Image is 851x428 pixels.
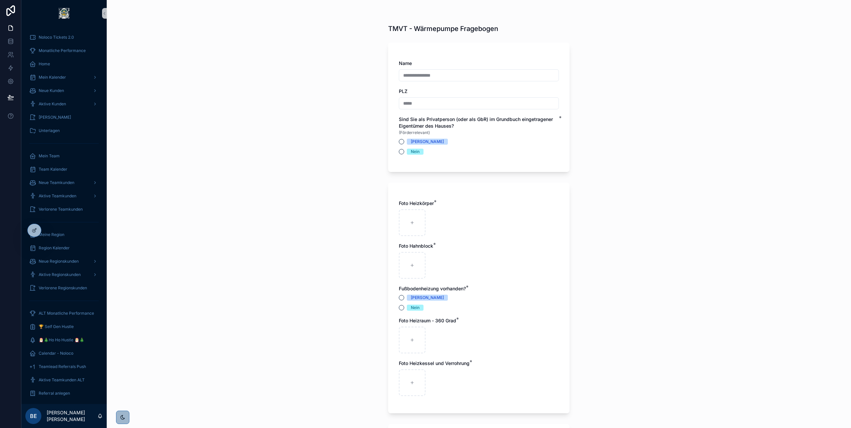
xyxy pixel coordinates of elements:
[399,318,456,323] span: Foto Heizraum - 360 Grad
[25,58,103,70] a: Home
[25,334,103,346] a: 🎅🎄Ho Ho Hustle 🎅🎄
[39,48,86,53] span: Monatliche Performance
[25,98,103,110] a: Aktive Kunden
[25,307,103,319] a: ALT Monatliche Performance
[399,60,412,66] span: Name
[39,232,64,237] span: Meine Region
[25,361,103,373] a: Teamlead Referrals Push
[39,61,50,67] span: Home
[39,324,74,329] span: 🏆 Self Gen Hustle
[25,31,103,43] a: Noloco Tickets 2.0
[25,163,103,175] a: Team Kalender
[39,180,74,185] span: Neue Teamkunden
[39,115,71,120] span: [PERSON_NAME]
[411,149,419,155] div: Nein
[25,229,103,241] a: Meine Region
[39,391,70,396] span: Referral anlegen
[47,409,97,423] p: [PERSON_NAME] [PERSON_NAME]
[39,167,67,172] span: Team Kalender
[25,190,103,202] a: Aktive Teamkunden
[39,337,84,343] span: 🎅🎄Ho Ho Hustle 🎅🎄
[25,282,103,294] a: Verlorene Regionskunden
[25,269,103,281] a: Aktive Regionskunden
[25,177,103,189] a: Neue Teamkunden
[39,351,73,356] span: Calendar - Noloco
[411,295,444,301] div: [PERSON_NAME]
[39,207,83,212] span: Verlorene Teamkunden
[399,88,407,94] span: PLZ
[25,321,103,333] a: 🏆 Self Gen Hustle
[399,130,430,135] span: (Förderrelevant)
[25,125,103,137] a: Unterlagen
[411,139,444,145] div: [PERSON_NAME]
[25,242,103,254] a: Region Kalender
[399,286,466,291] span: Fußbodenheizung vorhanden?
[25,111,103,123] a: [PERSON_NAME]
[39,153,60,159] span: Mein Team
[399,243,433,249] span: Foto Hahnblock
[21,27,107,404] div: scrollable content
[25,71,103,83] a: Mein Kalender
[399,116,553,129] span: Sind Sie als Privatperson (oder als GbR) im Grundbuch eingetragener Eigentümer des Hauses?
[39,285,87,291] span: Verlorene Regionskunden
[411,305,419,311] div: Nein
[39,193,76,199] span: Aktive Teamkunden
[25,150,103,162] a: Mein Team
[25,45,103,57] a: Monatliche Performance
[25,203,103,215] a: Verlorene Teamkunden
[39,35,74,40] span: Noloco Tickets 2.0
[388,24,498,33] h1: TMVT - Wärmepumpe Fragebogen
[39,377,85,383] span: Aktive Teamkunden ALT
[39,364,86,369] span: Teamlead Referrals Push
[399,200,434,206] span: Foto Heizkörper
[59,8,69,19] img: App logo
[39,128,60,133] span: Unterlagen
[39,75,66,80] span: Mein Kalender
[30,412,37,420] span: BE
[39,245,70,251] span: Region Kalender
[39,272,81,277] span: Aktive Regionskunden
[25,347,103,359] a: Calendar - Noloco
[39,259,79,264] span: Neue Regionskunden
[39,88,64,93] span: Neue Kunden
[25,85,103,97] a: Neue Kunden
[39,311,94,316] span: ALT Monatliche Performance
[25,374,103,386] a: Aktive Teamkunden ALT
[39,101,66,107] span: Aktive Kunden
[25,255,103,267] a: Neue Regionskunden
[25,387,103,399] a: Referral anlegen
[399,360,470,366] span: Foto Heizkessel und Verrohrung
